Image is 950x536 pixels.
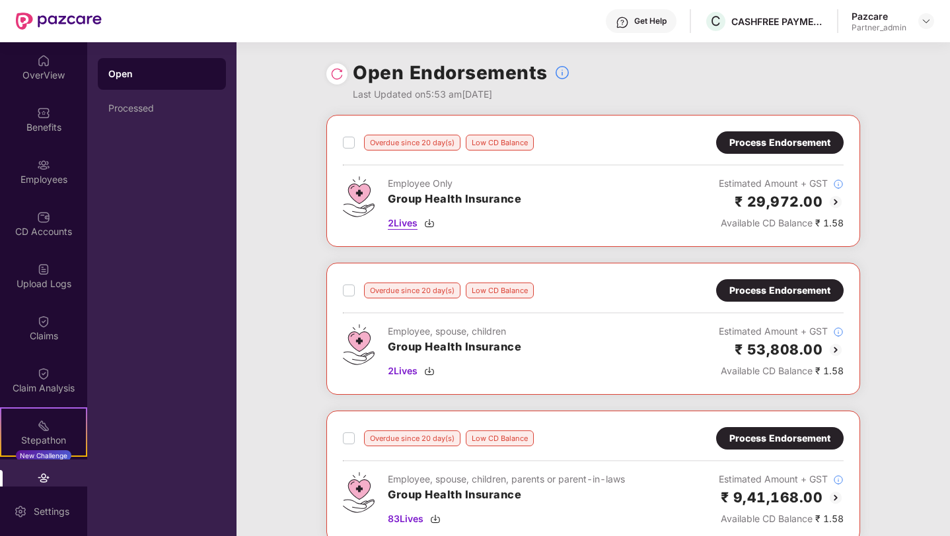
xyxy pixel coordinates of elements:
span: Available CD Balance [721,513,813,524]
img: svg+xml;base64,PHN2ZyBpZD0iSG9tZSIgeG1sbnM9Imh0dHA6Ly93d3cudzMub3JnLzIwMDAvc3ZnIiB3aWR0aD0iMjAiIG... [37,54,50,67]
div: Process Endorsement [729,431,830,446]
img: svg+xml;base64,PHN2ZyBpZD0iQ0RfQWNjb3VudHMiIGRhdGEtbmFtZT0iQ0QgQWNjb3VudHMiIHhtbG5zPSJodHRwOi8vd3... [37,211,50,224]
span: Available CD Balance [721,365,813,376]
img: svg+xml;base64,PHN2ZyB4bWxucz0iaHR0cDovL3d3dy53My5vcmcvMjAwMC9zdmciIHdpZHRoPSI0Ny43MTQiIGhlaWdodD... [343,324,375,365]
div: New Challenge [16,450,71,461]
div: Last Updated on 5:53 am[DATE] [353,87,570,102]
img: svg+xml;base64,PHN2ZyB4bWxucz0iaHR0cDovL3d3dy53My5vcmcvMjAwMC9zdmciIHdpZHRoPSI0Ny43MTQiIGhlaWdodD... [343,472,375,513]
div: Low CD Balance [466,135,534,151]
img: New Pazcare Logo [16,13,102,30]
span: 83 Lives [388,512,423,526]
h2: ₹ 53,808.00 [735,339,823,360]
div: Partner_admin [852,22,906,33]
div: Get Help [634,16,667,26]
img: svg+xml;base64,PHN2ZyBpZD0iRG93bmxvYWQtMzJ4MzIiIHhtbG5zPSJodHRwOi8vd3d3LnczLm9yZy8yMDAwL3N2ZyIgd2... [424,366,435,376]
img: svg+xml;base64,PHN2ZyBpZD0iUmVsb2FkLTMyeDMyIiB4bWxucz0iaHR0cDovL3d3dy53My5vcmcvMjAwMC9zdmciIHdpZH... [330,67,344,81]
div: Overdue since 20 day(s) [364,283,460,298]
div: Low CD Balance [466,283,534,298]
img: svg+xml;base64,PHN2ZyBpZD0iQ2xhaW0iIHhtbG5zPSJodHRwOi8vd3d3LnczLm9yZy8yMDAwL3N2ZyIgd2lkdGg9IjIwIi... [37,315,50,328]
img: svg+xml;base64,PHN2ZyBpZD0iRG93bmxvYWQtMzJ4MzIiIHhtbG5zPSJodHRwOi8vd3d3LnczLm9yZy8yMDAwL3N2ZyIgd2... [430,514,441,524]
h1: Open Endorsements [353,58,548,87]
div: ₹ 1.58 [719,512,844,526]
div: Stepathon [1,434,86,447]
img: svg+xml;base64,PHN2ZyBpZD0iSW5mb18tXzMyeDMyIiBkYXRhLW5hbWU9IkluZm8gLSAzMngzMiIgeG1sbnM9Imh0dHA6Ly... [554,65,570,81]
img: svg+xml;base64,PHN2ZyBpZD0iRW1wbG95ZWVzIiB4bWxucz0iaHR0cDovL3d3dy53My5vcmcvMjAwMC9zdmciIHdpZHRoPS... [37,158,50,172]
img: svg+xml;base64,PHN2ZyBpZD0iSW5mb18tXzMyeDMyIiBkYXRhLW5hbWU9IkluZm8gLSAzMngzMiIgeG1sbnM9Imh0dHA6Ly... [833,179,844,189]
img: svg+xml;base64,PHN2ZyBpZD0iSGVscC0zMngzMiIgeG1sbnM9Imh0dHA6Ly93d3cudzMub3JnLzIwMDAvc3ZnIiB3aWR0aD... [616,16,629,29]
img: svg+xml;base64,PHN2ZyBpZD0iQ2xhaW0iIHhtbG5zPSJodHRwOi8vd3d3LnczLm9yZy8yMDAwL3N2ZyIgd2lkdGg9IjIwIi... [37,367,50,380]
span: C [711,13,721,29]
div: Settings [30,505,73,518]
div: Employee Only [388,176,521,191]
div: Process Endorsement [729,283,830,298]
div: Processed [108,103,215,114]
img: svg+xml;base64,PHN2ZyBpZD0iRHJvcGRvd24tMzJ4MzIiIHhtbG5zPSJodHRwOi8vd3d3LnczLm9yZy8yMDAwL3N2ZyIgd2... [921,16,932,26]
h3: Group Health Insurance [388,339,521,356]
img: svg+xml;base64,PHN2ZyB4bWxucz0iaHR0cDovL3d3dy53My5vcmcvMjAwMC9zdmciIHdpZHRoPSI0Ny43MTQiIGhlaWdodD... [343,176,375,217]
div: Estimated Amount + GST [719,176,844,191]
div: Pazcare [852,10,906,22]
div: Employee, spouse, children, parents or parent-in-laws [388,472,625,486]
h3: Group Health Insurance [388,486,625,504]
div: CASHFREE PAYMENTS INDIA PVT. LTD. [731,15,824,28]
img: svg+xml;base64,PHN2ZyBpZD0iSW5mb18tXzMyeDMyIiBkYXRhLW5hbWU9IkluZm8gLSAzMngzMiIgeG1sbnM9Imh0dHA6Ly... [833,327,844,337]
img: svg+xml;base64,PHN2ZyBpZD0iQmFjay0yMHgyMCIgeG1sbnM9Imh0dHA6Ly93d3cudzMub3JnLzIwMDAvc3ZnIiB3aWR0aD... [828,490,844,506]
span: 2 Lives [388,364,418,378]
h3: Group Health Insurance [388,191,521,208]
div: Process Endorsement [729,135,830,150]
img: svg+xml;base64,PHN2ZyBpZD0iVXBsb2FkX0xvZ3MiIGRhdGEtbmFtZT0iVXBsb2FkIExvZ3MiIHhtbG5zPSJodHRwOi8vd3... [37,263,50,276]
img: svg+xml;base64,PHN2ZyBpZD0iQmFjay0yMHgyMCIgeG1sbnM9Imh0dHA6Ly93d3cudzMub3JnLzIwMDAvc3ZnIiB3aWR0aD... [828,194,844,210]
img: svg+xml;base64,PHN2ZyBpZD0iU2V0dGluZy0yMHgyMCIgeG1sbnM9Imh0dHA6Ly93d3cudzMub3JnLzIwMDAvc3ZnIiB3aW... [14,505,27,518]
div: Overdue since 20 day(s) [364,135,460,151]
div: Estimated Amount + GST [719,472,844,486]
div: Open [108,67,215,81]
img: svg+xml;base64,PHN2ZyBpZD0iRG93bmxvYWQtMzJ4MzIiIHhtbG5zPSJodHRwOi8vd3d3LnczLm9yZy8yMDAwL3N2ZyIgd2... [424,218,435,228]
div: ₹ 1.58 [719,364,844,378]
span: 2 Lives [388,216,418,230]
img: svg+xml;base64,PHN2ZyB4bWxucz0iaHR0cDovL3d3dy53My5vcmcvMjAwMC9zdmciIHdpZHRoPSIyMSIgaGVpZ2h0PSIyMC... [37,419,50,432]
div: Overdue since 20 day(s) [364,430,460,446]
img: svg+xml;base64,PHN2ZyBpZD0iSW5mb18tXzMyeDMyIiBkYXRhLW5hbWU9IkluZm8gLSAzMngzMiIgeG1sbnM9Imh0dHA6Ly... [833,475,844,485]
div: Low CD Balance [466,430,534,446]
h2: ₹ 29,972.00 [735,191,823,213]
div: Employee, spouse, children [388,324,521,339]
span: Available CD Balance [721,217,813,228]
div: Estimated Amount + GST [719,324,844,339]
img: svg+xml;base64,PHN2ZyBpZD0iQmFjay0yMHgyMCIgeG1sbnM9Imh0dHA6Ly93d3cudzMub3JnLzIwMDAvc3ZnIiB3aWR0aD... [828,342,844,358]
div: ₹ 1.58 [719,216,844,230]
img: svg+xml;base64,PHN2ZyBpZD0iRW5kb3JzZW1lbnRzIiB4bWxucz0iaHR0cDovL3d3dy53My5vcmcvMjAwMC9zdmciIHdpZH... [37,471,50,485]
h2: ₹ 9,41,168.00 [721,486,823,508]
img: svg+xml;base64,PHN2ZyBpZD0iQmVuZWZpdHMiIHhtbG5zPSJodHRwOi8vd3d3LnczLm9yZy8yMDAwL3N2ZyIgd2lkdGg9Ij... [37,106,50,119]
